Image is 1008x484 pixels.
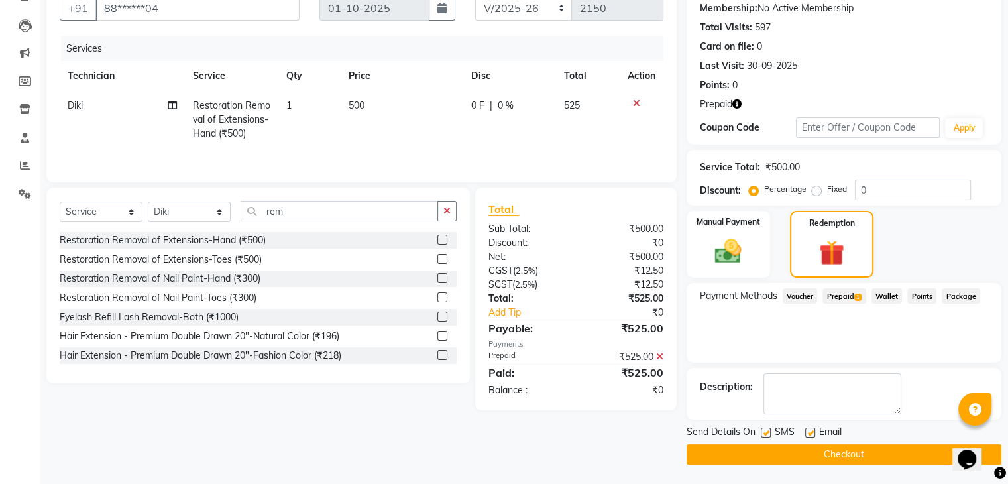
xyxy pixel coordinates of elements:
span: Email [819,425,842,442]
span: Package [942,288,980,304]
div: Description: [700,380,753,394]
span: 0 % [498,99,514,113]
input: Enter Offer / Coupon Code [796,117,940,138]
div: ( ) [478,278,576,292]
div: Balance : [478,383,576,397]
img: _cash.svg [706,236,750,267]
div: Total Visits: [700,21,752,34]
button: Checkout [687,444,1001,465]
th: Technician [60,61,184,91]
div: ( ) [478,264,576,278]
span: 2.5% [516,265,535,276]
th: Action [620,61,663,91]
div: Hair Extension - Premium Double Drawn 20"-Fashion Color (₹218) [60,349,341,363]
div: Discount: [478,236,576,250]
label: Fixed [827,183,847,195]
div: ₹500.00 [576,222,673,236]
div: ₹12.50 [576,264,673,278]
a: Add Tip [478,306,592,320]
span: Restoration Removal of Extensions-Hand (₹500) [192,99,270,139]
label: Redemption [809,217,855,229]
div: ₹0 [576,383,673,397]
div: Sub Total: [478,222,576,236]
div: Restoration Removal of Nail Paint-Hand (₹300) [60,272,260,286]
div: Points: [700,78,730,92]
span: 0 F [471,99,484,113]
span: Payment Methods [700,289,777,303]
label: Manual Payment [697,216,760,228]
span: Voucher [783,288,818,304]
span: Wallet [871,288,903,304]
span: 500 [349,99,364,111]
div: Eyelash Refill Lash Removal-Both (₹1000) [60,310,239,324]
div: Card on file: [700,40,754,54]
label: Percentage [764,183,807,195]
div: ₹500.00 [576,250,673,264]
span: CGST [488,265,513,276]
span: 525 [564,99,580,111]
iframe: chat widget [952,431,995,471]
div: 30-09-2025 [747,59,797,73]
div: Net: [478,250,576,264]
span: Prepaid [822,288,866,304]
div: ₹500.00 [765,160,800,174]
div: Prepaid [478,350,576,364]
div: ₹525.00 [576,365,673,381]
div: ₹525.00 [576,350,673,364]
div: Services [61,36,673,61]
div: Restoration Removal of Nail Paint-Toes (₹300) [60,291,256,305]
div: Coupon Code [700,121,796,135]
div: Restoration Removal of Extensions-Hand (₹500) [60,233,266,247]
span: SGST [488,278,512,290]
th: Price [341,61,463,91]
div: Membership: [700,1,757,15]
div: 0 [732,78,738,92]
span: | [490,99,492,113]
div: ₹525.00 [576,320,673,336]
div: 0 [757,40,762,54]
div: ₹525.00 [576,292,673,306]
button: Apply [945,118,983,138]
span: 2.5% [515,279,535,290]
span: SMS [775,425,795,442]
span: Diki [68,99,83,111]
div: Payments [488,339,663,350]
span: 1 [286,99,292,111]
span: Prepaid [700,97,732,111]
span: 1 [854,294,862,302]
div: Restoration Removal of Extensions-Toes (₹500) [60,253,262,267]
div: Discount: [700,184,741,198]
span: Total [488,202,519,216]
img: _gift.svg [811,237,852,269]
div: ₹0 [592,306,673,320]
div: Service Total: [700,160,760,174]
div: 597 [755,21,771,34]
span: Points [907,288,936,304]
div: Last Visit: [700,59,744,73]
input: Search or Scan [241,201,438,221]
div: Total: [478,292,576,306]
div: ₹12.50 [576,278,673,292]
div: Hair Extension - Premium Double Drawn 20"-Natural Color (₹196) [60,330,339,343]
th: Total [556,61,619,91]
th: Disc [463,61,557,91]
th: Service [184,61,278,91]
span: Send Details On [687,425,756,442]
th: Qty [278,61,341,91]
div: ₹0 [576,236,673,250]
div: Paid: [478,365,576,381]
div: Payable: [478,320,576,336]
div: No Active Membership [700,1,988,15]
